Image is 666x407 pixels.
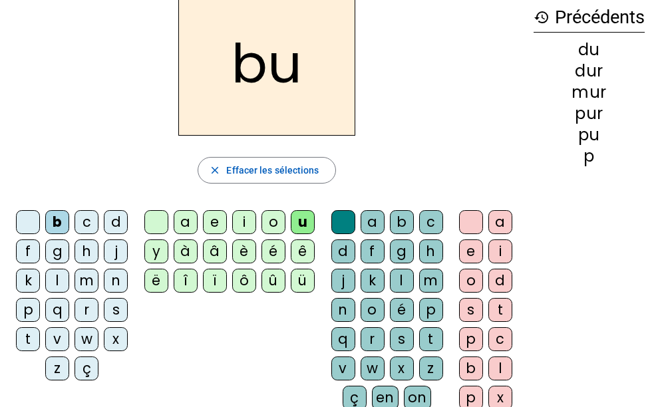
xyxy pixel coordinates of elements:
[534,63,645,79] div: dur
[75,298,98,322] div: r
[361,239,385,263] div: f
[16,269,40,293] div: k
[534,42,645,58] div: du
[232,239,256,263] div: è
[198,157,335,184] button: Effacer les sélections
[45,210,69,234] div: b
[16,327,40,351] div: t
[75,269,98,293] div: m
[488,239,512,263] div: i
[16,298,40,322] div: p
[390,210,414,234] div: b
[104,298,128,322] div: s
[361,327,385,351] div: r
[419,239,443,263] div: h
[261,239,285,263] div: é
[459,327,483,351] div: p
[419,298,443,322] div: p
[488,210,512,234] div: a
[104,269,128,293] div: n
[291,239,315,263] div: ê
[361,298,385,322] div: o
[534,148,645,164] div: p
[232,269,256,293] div: ô
[75,327,98,351] div: w
[534,84,645,100] div: mur
[104,210,128,234] div: d
[331,327,355,351] div: q
[75,239,98,263] div: h
[45,356,69,380] div: z
[419,210,443,234] div: c
[45,298,69,322] div: q
[203,269,227,293] div: ï
[459,269,483,293] div: o
[331,298,355,322] div: n
[203,210,227,234] div: e
[390,269,414,293] div: l
[291,269,315,293] div: ü
[226,162,319,178] span: Effacer les sélections
[488,327,512,351] div: c
[459,356,483,380] div: b
[45,239,69,263] div: g
[291,210,315,234] div: u
[459,298,483,322] div: s
[459,239,483,263] div: e
[203,239,227,263] div: â
[174,239,198,263] div: à
[488,356,512,380] div: l
[534,127,645,143] div: pu
[45,327,69,351] div: v
[419,327,443,351] div: t
[534,3,645,33] h3: Précédents
[75,210,98,234] div: c
[390,239,414,263] div: g
[331,239,355,263] div: d
[419,269,443,293] div: m
[104,239,128,263] div: j
[174,210,198,234] div: a
[488,298,512,322] div: t
[104,327,128,351] div: x
[534,106,645,122] div: pur
[488,269,512,293] div: d
[16,239,40,263] div: f
[390,356,414,380] div: x
[361,356,385,380] div: w
[419,356,443,380] div: z
[331,269,355,293] div: j
[390,327,414,351] div: s
[534,9,550,25] mat-icon: history
[45,269,69,293] div: l
[361,269,385,293] div: k
[144,269,168,293] div: ë
[232,210,256,234] div: i
[390,298,414,322] div: é
[261,269,285,293] div: û
[75,356,98,380] div: ç
[174,269,198,293] div: î
[261,210,285,234] div: o
[144,239,168,263] div: y
[209,164,221,176] mat-icon: close
[361,210,385,234] div: a
[331,356,355,380] div: v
